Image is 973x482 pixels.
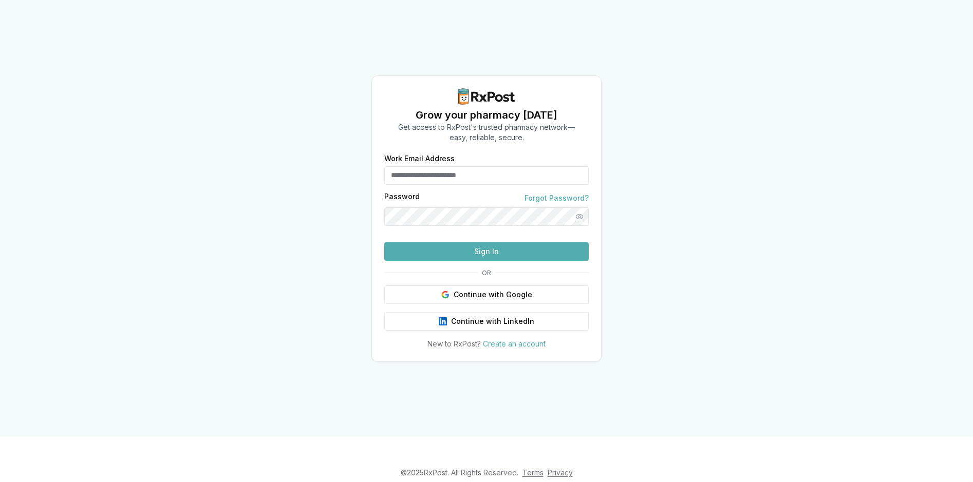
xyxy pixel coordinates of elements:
button: Sign In [384,242,589,261]
img: RxPost Logo [454,88,519,105]
img: LinkedIn [439,317,447,325]
p: Get access to RxPost's trusted pharmacy network— easy, reliable, secure. [398,122,575,143]
button: Continue with LinkedIn [384,312,589,331]
button: Continue with Google [384,285,589,304]
a: Terms [522,468,544,477]
button: Show password [570,207,589,226]
span: OR [478,269,495,277]
span: New to RxPost? [427,339,481,348]
h1: Grow your pharmacy [DATE] [398,108,575,122]
label: Password [384,193,420,203]
a: Create an account [483,339,546,348]
label: Work Email Address [384,155,589,162]
a: Forgot Password? [525,193,589,203]
img: Google [441,291,450,299]
a: Privacy [548,468,573,477]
